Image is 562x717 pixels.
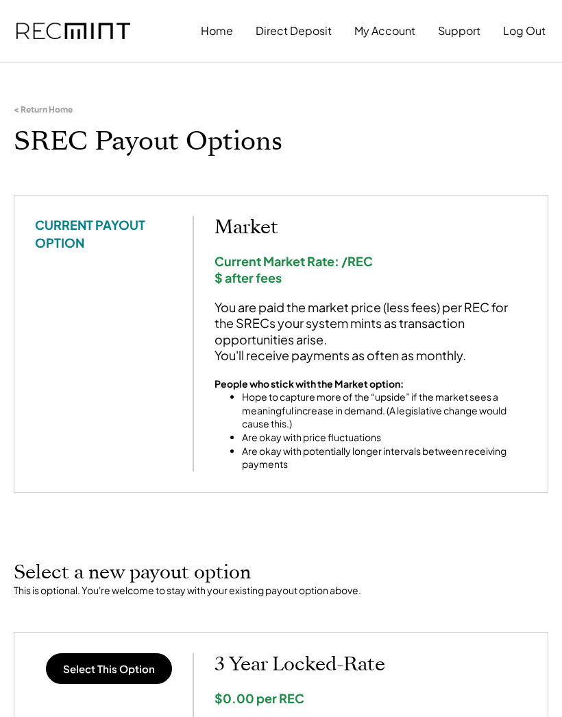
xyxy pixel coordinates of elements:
button: Home [201,17,233,45]
div: CURRENT PAYOUT OPTION [35,216,172,250]
div: Current Market Rate: /REC $ after fees [215,253,527,285]
button: My Account [354,17,415,45]
img: recmint-logotype%403x.png [16,23,130,40]
li: Hope to capture more of the “upside” if the market sees a meaningful increase in demand. (A legis... [242,390,527,431]
div: You are paid the market price (less fees) per REC for the SRECs your system mints as transaction ... [215,299,527,364]
h2: 3 Year Locked-Rate [215,653,527,677]
div: $0.00 per REC [215,690,527,706]
li: Are okay with price fluctuations [242,431,527,445]
strong: People who stick with the Market option: [215,377,404,390]
h2: Select a new payout option [14,561,548,585]
button: Direct Deposit [256,17,332,45]
div: < Return Home [14,104,73,115]
li: Are okay with potentially longer intervals between receiving payments [242,445,527,471]
h2: Market [215,216,527,239]
button: Select This Option [46,653,172,684]
h1: SREC Payout Options [14,126,548,158]
button: Support [438,17,480,45]
button: Log Out [503,17,546,45]
div: This is optional. You're welcome to stay with your existing payout option above. [14,584,548,598]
